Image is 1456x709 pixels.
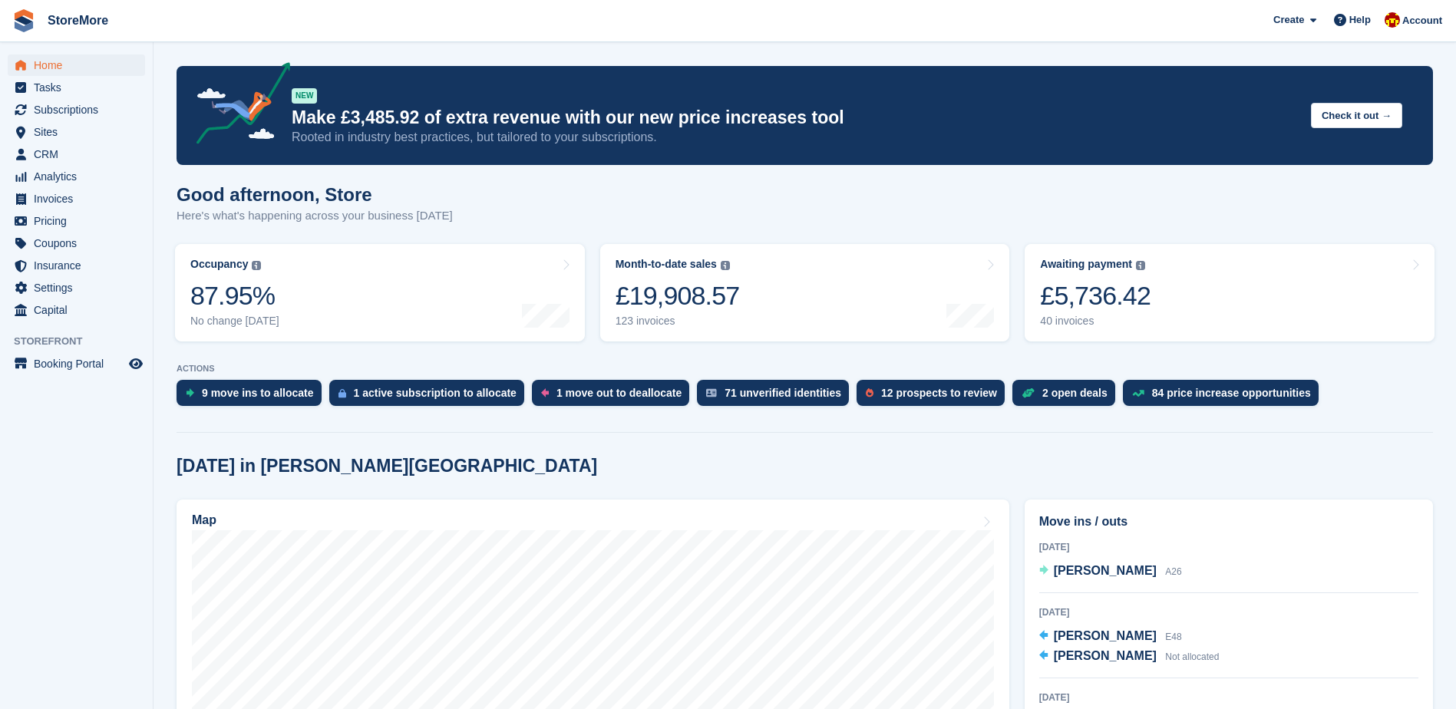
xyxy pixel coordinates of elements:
img: prospect-51fa495bee0391a8d652442698ab0144808aea92771e9ea1ae160a38d050c398.svg [866,388,873,397]
img: move_outs_to_deallocate_icon-f764333ba52eb49d3ac5e1228854f67142a1ed5810a6f6cc68b1a99e826820c5.svg [541,388,549,397]
div: 84 price increase opportunities [1152,387,1311,399]
a: StoreMore [41,8,114,33]
span: Invoices [34,188,126,209]
a: menu [8,143,145,165]
span: Home [34,54,126,76]
div: [DATE] [1039,605,1418,619]
span: Help [1349,12,1371,28]
div: No change [DATE] [190,315,279,328]
a: menu [8,277,145,298]
a: menu [8,255,145,276]
span: Create [1273,12,1304,28]
a: menu [8,54,145,76]
div: 1 move out to deallocate [556,387,682,399]
span: CRM [34,143,126,165]
a: Awaiting payment £5,736.42 40 invoices [1025,244,1435,341]
a: Occupancy 87.95% No change [DATE] [175,244,585,341]
img: price_increase_opportunities-93ffe204e8149a01c8c9dc8f82e8f89637d9d84a8eef4429ea346261dce0b2c0.svg [1132,390,1144,397]
span: Pricing [34,210,126,232]
span: Account [1402,13,1442,28]
img: price-adjustments-announcement-icon-8257ccfd72463d97f412b2fc003d46551f7dbcb40ab6d574587a9cd5c0d94... [183,62,291,150]
img: move_ins_to_allocate_icon-fdf77a2bb77ea45bf5b3d319d69a93e2d87916cf1d5bf7949dd705db3b84f3ca.svg [186,388,194,397]
a: [PERSON_NAME] A26 [1039,562,1182,582]
span: Settings [34,277,126,298]
span: Storefront [14,334,153,349]
h2: [DATE] in [PERSON_NAME][GEOGRAPHIC_DATA] [177,456,597,477]
span: Capital [34,299,126,321]
img: active_subscription_to_allocate_icon-d502201f5373d7db506a760aba3b589e785aa758c864c3986d89f69b8ff3... [338,388,346,398]
div: 2 open deals [1042,387,1108,399]
a: 9 move ins to allocate [177,380,329,414]
div: 9 move ins to allocate [202,387,314,399]
a: menu [8,299,145,321]
a: 12 prospects to review [857,380,1012,414]
div: 87.95% [190,280,279,312]
span: Not allocated [1165,651,1219,662]
span: [PERSON_NAME] [1054,649,1157,662]
a: 71 unverified identities [697,380,857,414]
span: Sites [34,121,126,143]
h1: Good afternoon, Store [177,184,453,205]
span: Coupons [34,232,126,254]
span: Booking Portal [34,353,126,374]
div: Occupancy [190,258,248,271]
h2: Move ins / outs [1039,513,1418,531]
p: Rooted in industry best practices, but tailored to your subscriptions. [292,129,1299,146]
span: A26 [1165,566,1181,577]
span: E48 [1165,632,1181,642]
a: [PERSON_NAME] E48 [1039,627,1182,647]
a: menu [8,353,145,374]
div: 12 prospects to review [881,387,997,399]
a: menu [8,188,145,209]
span: [PERSON_NAME] [1054,629,1157,642]
div: £19,908.57 [616,280,740,312]
p: Make £3,485.92 of extra revenue with our new price increases tool [292,107,1299,129]
img: icon-info-grey-7440780725fd019a000dd9b08b2336e03edf1995a4989e88bcd33f0948082b44.svg [721,261,730,270]
a: [PERSON_NAME] Not allocated [1039,647,1220,667]
div: 71 unverified identities [725,387,841,399]
a: menu [8,166,145,187]
div: Month-to-date sales [616,258,717,271]
img: icon-info-grey-7440780725fd019a000dd9b08b2336e03edf1995a4989e88bcd33f0948082b44.svg [252,261,261,270]
img: deal-1b604bf984904fb50ccaf53a9ad4b4a5d6e5aea283cecdc64d6e3604feb123c2.svg [1022,387,1035,398]
a: Preview store [127,354,145,373]
div: 40 invoices [1040,315,1151,328]
span: Analytics [34,166,126,187]
a: 1 move out to deallocate [532,380,697,414]
a: menu [8,99,145,120]
div: [DATE] [1039,540,1418,554]
span: Tasks [34,77,126,98]
span: Subscriptions [34,99,126,120]
a: menu [8,77,145,98]
span: Insurance [34,255,126,276]
div: £5,736.42 [1040,280,1151,312]
h2: Map [192,513,216,527]
p: Here's what's happening across your business [DATE] [177,207,453,225]
div: NEW [292,88,317,104]
div: 1 active subscription to allocate [354,387,517,399]
img: Store More Team [1385,12,1400,28]
a: menu [8,121,145,143]
div: [DATE] [1039,691,1418,704]
div: Awaiting payment [1040,258,1132,271]
a: 1 active subscription to allocate [329,380,532,414]
a: menu [8,232,145,254]
span: [PERSON_NAME] [1054,564,1157,577]
img: stora-icon-8386f47178a22dfd0bd8f6a31ec36ba5ce8667c1dd55bd0f319d3a0aa187defe.svg [12,9,35,32]
img: verify_identity-adf6edd0f0f0b5bbfe63781bf79b02c33cf7c696d77639b501bdc392416b5a36.svg [706,388,717,397]
a: 2 open deals [1012,380,1123,414]
button: Check it out → [1311,103,1402,128]
a: 84 price increase opportunities [1123,380,1326,414]
img: icon-info-grey-7440780725fd019a000dd9b08b2336e03edf1995a4989e88bcd33f0948082b44.svg [1136,261,1145,270]
div: 123 invoices [616,315,740,328]
p: ACTIONS [177,364,1433,374]
a: menu [8,210,145,232]
a: Month-to-date sales £19,908.57 123 invoices [600,244,1010,341]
